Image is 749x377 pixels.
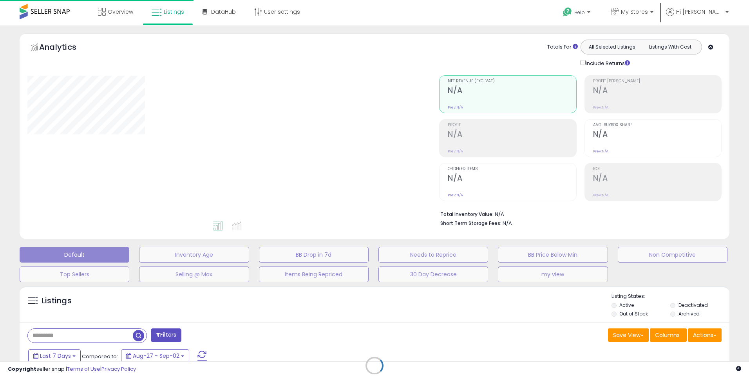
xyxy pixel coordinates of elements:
[440,209,716,218] li: N/A
[498,247,608,263] button: BB Price Below Min
[593,86,721,96] h2: N/A
[8,365,36,373] strong: Copyright
[593,105,608,110] small: Prev: N/A
[20,247,129,263] button: Default
[593,174,721,184] h2: N/A
[211,8,236,16] span: DataHub
[448,149,463,154] small: Prev: N/A
[593,130,721,140] h2: N/A
[448,123,576,127] span: Profit
[593,123,721,127] span: Avg. Buybox Share
[20,266,129,282] button: Top Sellers
[593,149,608,154] small: Prev: N/A
[583,42,641,52] button: All Selected Listings
[448,105,463,110] small: Prev: N/A
[503,219,512,227] span: N/A
[618,247,727,263] button: Non Competitive
[676,8,723,16] span: Hi [PERSON_NAME]
[621,8,648,16] span: My Stores
[575,58,639,67] div: Include Returns
[448,167,576,171] span: Ordered Items
[139,247,249,263] button: Inventory Age
[593,79,721,83] span: Profit [PERSON_NAME]
[547,43,578,51] div: Totals For
[8,366,136,373] div: seller snap | |
[498,266,608,282] button: my view
[448,86,576,96] h2: N/A
[593,167,721,171] span: ROI
[440,220,501,227] b: Short Term Storage Fees:
[259,247,369,263] button: BB Drop in 7d
[448,130,576,140] h2: N/A
[641,42,699,52] button: Listings With Cost
[448,174,576,184] h2: N/A
[39,42,92,54] h5: Analytics
[557,1,598,25] a: Help
[164,8,184,16] span: Listings
[448,79,576,83] span: Net Revenue (Exc. VAT)
[378,266,488,282] button: 30 Day Decrease
[440,211,494,217] b: Total Inventory Value:
[563,7,572,17] i: Get Help
[593,193,608,198] small: Prev: N/A
[108,8,133,16] span: Overview
[378,247,488,263] button: Needs to Reprice
[574,9,585,16] span: Help
[139,266,249,282] button: Selling @ Max
[259,266,369,282] button: Items Being Repriced
[448,193,463,198] small: Prev: N/A
[666,8,729,25] a: Hi [PERSON_NAME]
